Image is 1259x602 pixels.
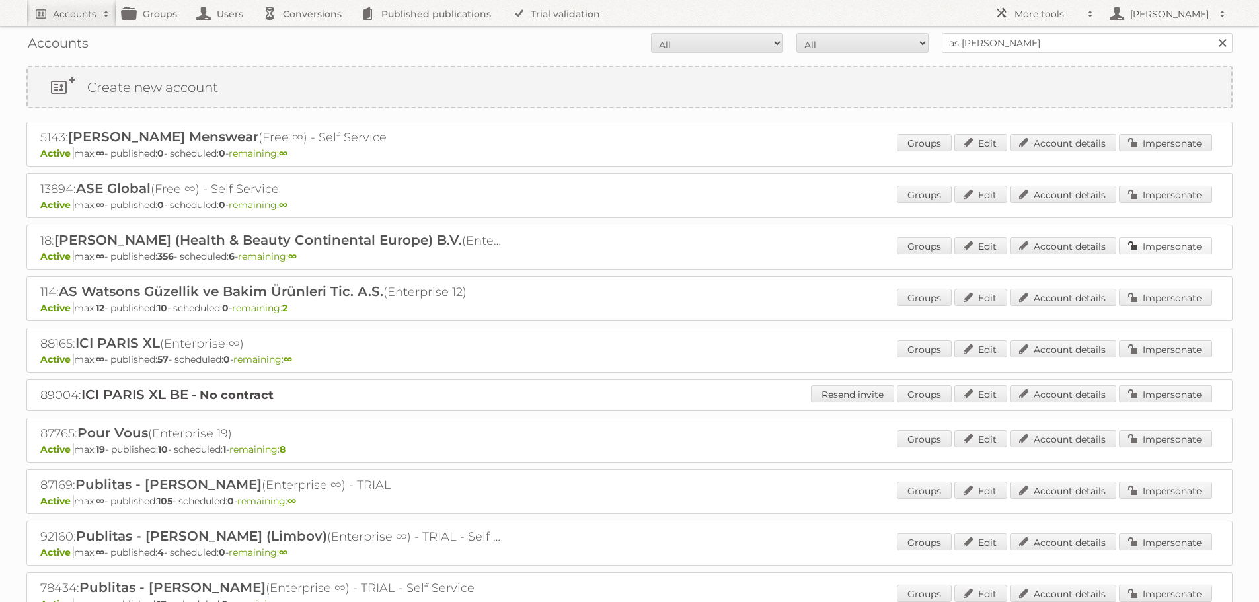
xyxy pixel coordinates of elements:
a: Account details [1010,430,1116,447]
a: Impersonate [1119,385,1212,402]
span: Pour Vous [77,425,148,441]
a: Groups [897,237,952,254]
strong: ∞ [279,199,287,211]
a: Impersonate [1119,482,1212,499]
a: Edit [954,186,1007,203]
span: remaining: [237,495,296,507]
a: Impersonate [1119,237,1212,254]
a: Account details [1010,237,1116,254]
a: Groups [897,430,952,447]
span: Publitas - [PERSON_NAME] [75,476,262,492]
strong: ∞ [96,199,104,211]
span: ICI PARIS XL [75,335,160,351]
a: Edit [954,289,1007,306]
span: remaining: [229,443,286,455]
p: max: - published: - scheduled: - [40,546,1219,558]
h2: Accounts [53,7,96,20]
a: Account details [1010,385,1116,402]
strong: 1 [223,443,226,455]
a: Groups [897,533,952,550]
span: Active [40,546,74,558]
span: remaining: [232,302,287,314]
strong: 0 [222,302,229,314]
a: Groups [897,289,952,306]
span: remaining: [229,199,287,211]
p: max: - published: - scheduled: - [40,495,1219,507]
strong: 0 [219,199,225,211]
p: max: - published: - scheduled: - [40,199,1219,211]
strong: - No contract [192,388,274,402]
a: Edit [954,237,1007,254]
span: ICI PARIS XL BE [81,387,188,402]
span: Active [40,495,74,507]
strong: ∞ [96,546,104,558]
a: Resend invite [811,385,894,402]
a: Account details [1010,482,1116,499]
a: Impersonate [1119,430,1212,447]
span: Active [40,354,74,365]
span: [PERSON_NAME] (Health & Beauty Continental Europe) B.V. [54,232,462,248]
strong: ∞ [96,495,104,507]
strong: ∞ [96,250,104,262]
strong: ∞ [279,147,287,159]
a: Edit [954,585,1007,602]
a: Account details [1010,134,1116,151]
a: 89004:ICI PARIS XL BE - No contract [40,388,274,402]
h2: More tools [1014,7,1081,20]
a: Impersonate [1119,533,1212,550]
strong: 6 [229,250,235,262]
h2: 5143: (Free ∞) - Self Service [40,129,503,146]
strong: 8 [280,443,286,455]
a: Groups [897,186,952,203]
strong: 0 [219,546,225,558]
a: Edit [954,340,1007,357]
a: Edit [954,134,1007,151]
a: Impersonate [1119,134,1212,151]
a: Edit [954,430,1007,447]
h2: 92160: (Enterprise ∞) - TRIAL - Self Service [40,528,503,545]
span: remaining: [229,546,287,558]
span: Active [40,147,74,159]
a: Edit [954,385,1007,402]
strong: 0 [223,354,230,365]
span: Publitas - [PERSON_NAME] (Limbov) [76,528,327,544]
h2: [PERSON_NAME] [1127,7,1213,20]
a: Account details [1010,186,1116,203]
p: max: - published: - scheduled: - [40,250,1219,262]
strong: ∞ [284,354,292,365]
p: max: - published: - scheduled: - [40,354,1219,365]
span: Active [40,302,74,314]
strong: 57 [157,354,169,365]
strong: 0 [157,147,164,159]
span: remaining: [229,147,287,159]
a: Account details [1010,289,1116,306]
h2: 18: (Enterprise ∞) [40,232,503,249]
span: Active [40,199,74,211]
h2: 87765: (Enterprise 19) [40,425,503,442]
a: Impersonate [1119,289,1212,306]
strong: 4 [157,546,164,558]
strong: 10 [158,443,168,455]
span: [PERSON_NAME] Menswear [68,129,258,145]
a: Impersonate [1119,585,1212,602]
strong: 105 [157,495,172,507]
a: Groups [897,134,952,151]
a: Account details [1010,340,1116,357]
a: Edit [954,533,1007,550]
strong: 12 [96,302,104,314]
a: Account details [1010,585,1116,602]
a: Groups [897,340,952,357]
h2: 88165: (Enterprise ∞) [40,335,503,352]
a: Impersonate [1119,340,1212,357]
span: remaining: [233,354,292,365]
strong: ∞ [279,546,287,558]
span: ASE Global [76,180,151,196]
strong: ∞ [287,495,296,507]
h2: 13894: (Free ∞) - Self Service [40,180,503,198]
strong: 2 [282,302,287,314]
p: max: - published: - scheduled: - [40,302,1219,314]
strong: 0 [219,147,225,159]
a: Create new account [28,67,1231,107]
strong: ∞ [288,250,297,262]
a: Groups [897,585,952,602]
